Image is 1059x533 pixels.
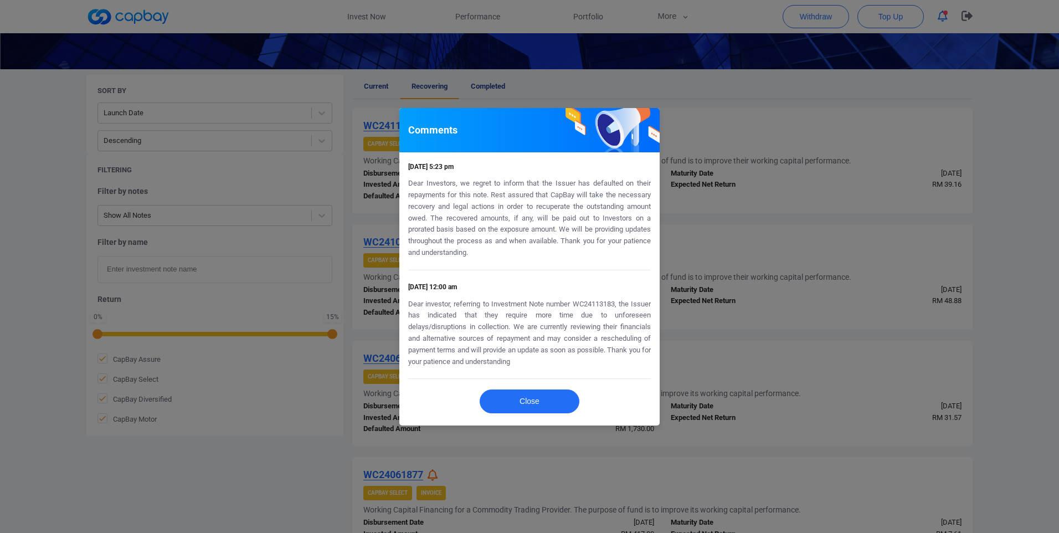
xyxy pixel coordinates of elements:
[480,389,579,413] button: Close
[408,299,651,368] p: Dear investor, referring to Investment Note number WC24113183, the Issuer has indicated that they...
[408,283,457,291] span: [DATE] 12:00 am
[408,163,454,171] span: [DATE] 5:23 pm
[408,124,457,137] h5: Comments
[408,178,651,259] p: Dear Investors, we regret to inform that the Issuer has defaulted on their repayments for this no...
